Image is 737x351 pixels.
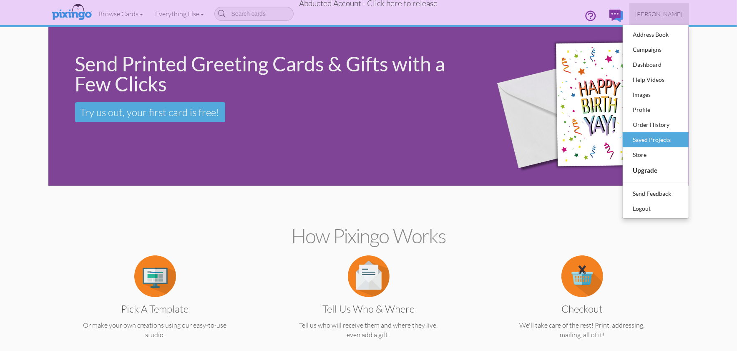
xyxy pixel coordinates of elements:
img: pixingo logo [50,2,94,23]
div: Send Feedback [631,187,680,200]
img: comments.svg [609,10,623,22]
div: Dashboard [631,58,680,71]
a: Profile [623,102,689,117]
a: Upgrade [623,162,689,178]
a: Store [623,147,689,162]
span: Try us out, your first card is free! [80,106,220,119]
p: Or make your own creations using our easy-to-use studio. [65,321,246,340]
img: 942c5090-71ba-4bfc-9a92-ca782dcda692.png [482,15,684,198]
div: Store [631,149,680,161]
div: Send Printed Greeting Cards & Gifts with a Few Clicks [75,54,469,94]
div: Saved Projects [631,134,680,146]
a: Pick a Template Or make your own creations using our easy-to-use studio. [65,271,246,340]
div: Logout [631,202,680,215]
a: Dashboard [623,57,689,72]
div: Campaigns [631,43,680,56]
a: [PERSON_NAME] [629,3,689,25]
p: We'll take care of the rest! Print, addressing, mailing, all of it! [492,321,673,340]
a: Browse Cards [93,3,149,24]
h3: Tell us Who & Where [284,303,453,314]
a: Address Book [623,27,689,42]
h3: Checkout [498,303,667,314]
div: Help Videos [631,73,680,86]
img: item.alt [134,255,176,297]
a: Saved Projects [623,132,689,147]
a: Images [623,87,689,102]
a: Send Feedback [623,186,689,201]
div: Order History [631,119,680,131]
a: Order History [623,117,689,132]
div: Images [631,88,680,101]
a: Tell us Who & Where Tell us who will receive them and where they live, even add a gift! [278,271,459,340]
h2: How Pixingo works [63,225,674,247]
p: Tell us who will receive them and where they live, even add a gift! [278,321,459,340]
a: Everything Else [149,3,210,24]
a: Logout [623,201,689,216]
a: Checkout We'll take care of the rest! Print, addressing, mailing, all of it! [492,271,673,340]
h3: Pick a Template [71,303,239,314]
div: Upgrade [631,164,680,177]
span: [PERSON_NAME] [636,10,683,18]
div: Profile [631,104,680,116]
div: Address Book [631,28,680,41]
img: item.alt [561,255,603,297]
input: Search cards [214,7,294,21]
a: Try us out, your first card is free! [75,102,225,122]
a: Campaigns [623,42,689,57]
a: Help Videos [623,72,689,87]
img: item.alt [348,255,390,297]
